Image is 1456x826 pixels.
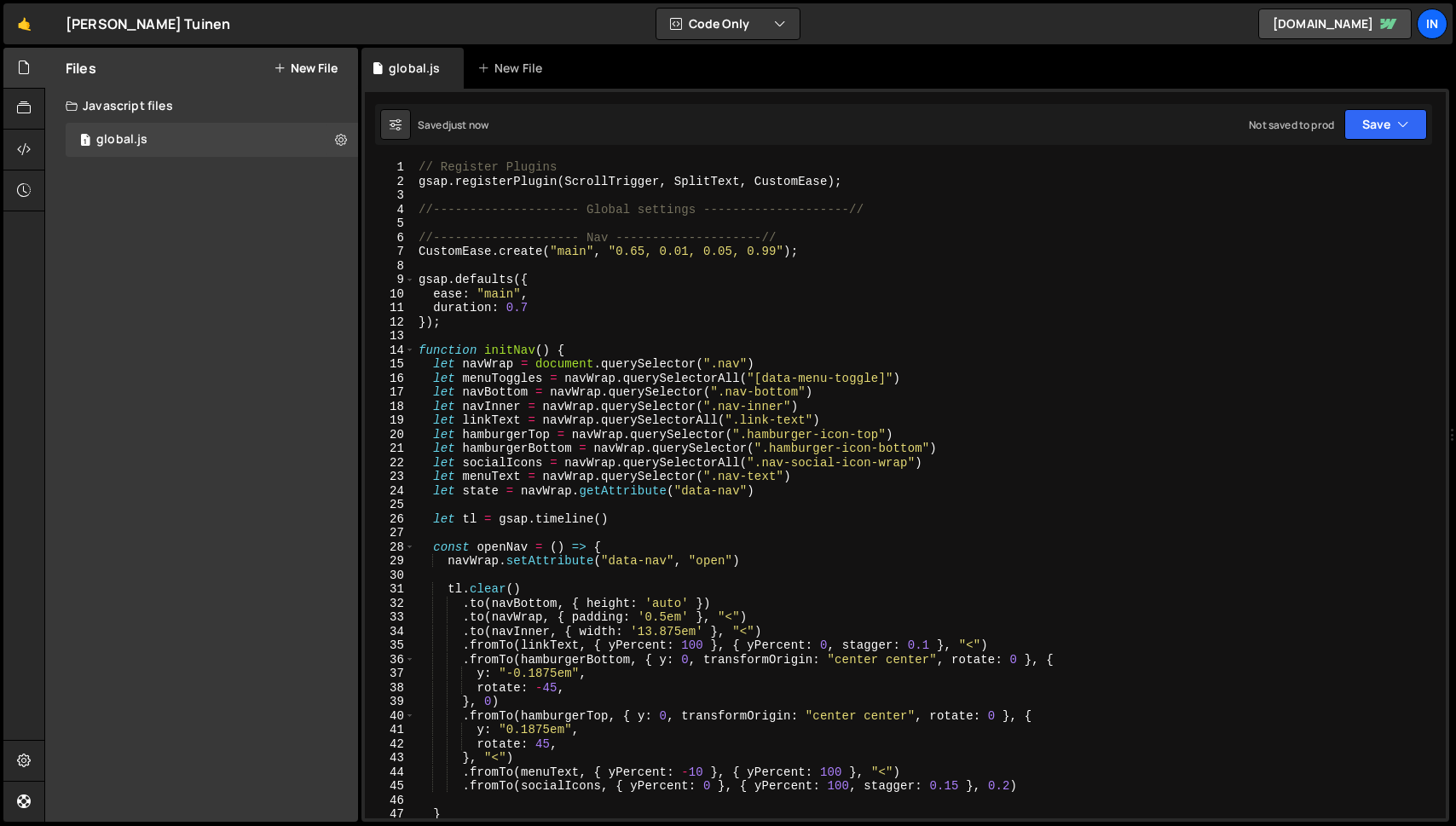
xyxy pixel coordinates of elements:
div: 43 [365,751,415,765]
div: 27 [365,526,415,540]
span: 1 [80,135,90,148]
div: 4 [365,203,415,217]
div: 18 [365,400,415,414]
button: Save [1344,109,1427,140]
div: 30 [365,569,415,583]
div: 42 [365,737,415,752]
div: 25 [365,498,415,512]
div: 35 [365,638,415,653]
div: 11 [365,301,415,315]
button: Code Only [656,9,800,39]
div: 37 [365,667,415,681]
div: 39 [365,695,415,709]
div: 10 [365,287,415,302]
div: 14 [365,344,415,358]
a: 🤙 [3,3,45,44]
div: 21 [365,442,415,456]
div: 44 [365,765,415,780]
div: Javascript files [45,89,358,123]
div: 26 [365,512,415,527]
div: 16 [365,372,415,386]
div: 9 [365,273,415,287]
div: 3 [365,188,415,203]
div: 15 [365,357,415,372]
div: 32 [365,597,415,611]
div: 20 [365,428,415,442]
div: 34 [365,625,415,639]
div: 5 [365,217,415,231]
div: 36 [365,653,415,667]
div: 46 [365,794,415,808]
div: 29 [365,554,415,569]
div: 13 [365,329,415,344]
div: 45 [365,779,415,794]
div: 2 [365,175,415,189]
div: 24 [365,484,415,499]
div: 1 [365,160,415,175]
div: [PERSON_NAME] Tuinen [66,14,230,34]
div: 16928/46355.js [66,123,358,157]
button: New File [274,61,338,75]
h2: Files [66,59,96,78]
div: global.js [96,132,147,147]
div: 47 [365,807,415,822]
div: 17 [365,385,415,400]
div: 41 [365,723,415,737]
div: 6 [365,231,415,245]
div: 40 [365,709,415,724]
div: 23 [365,470,415,484]
div: 7 [365,245,415,259]
div: 31 [365,582,415,597]
div: 8 [365,259,415,274]
a: [DOMAIN_NAME] [1258,9,1412,39]
div: 38 [365,681,415,696]
div: 22 [365,456,415,471]
div: 33 [365,610,415,625]
div: Not saved to prod [1249,118,1334,132]
a: In [1417,9,1447,39]
div: 19 [365,413,415,428]
div: 28 [365,540,415,555]
div: just now [448,118,488,132]
div: global.js [389,60,440,77]
div: 12 [365,315,415,330]
div: Saved [418,118,488,132]
div: New File [477,60,549,77]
